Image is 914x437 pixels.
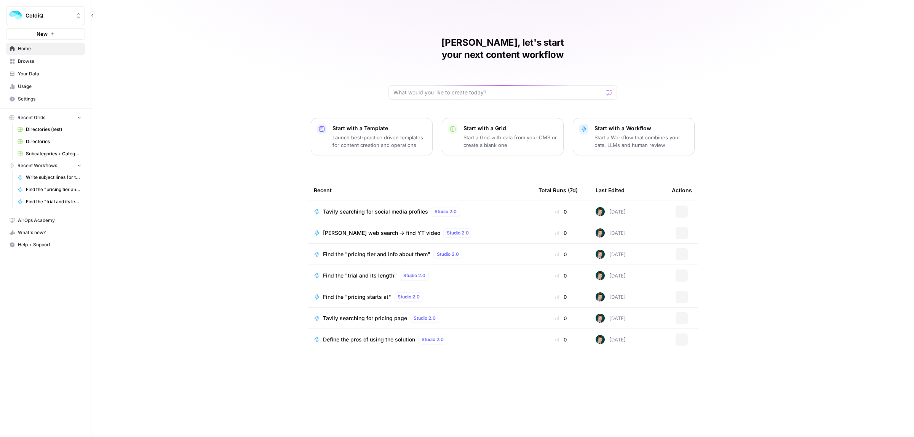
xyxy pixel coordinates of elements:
[314,228,526,238] a: [PERSON_NAME] web search -> find YT videoStudio 2.0
[596,271,605,280] img: 992gdyty1pe6t0j61jgrcag3mgyd
[323,314,407,322] span: Tavily searching for pricing page
[6,6,85,25] button: Workspace: ColdiQ
[18,83,81,90] span: Usage
[14,148,85,160] a: Subcategories x Categories
[596,314,626,323] div: [DATE]
[538,336,583,343] div: 0
[463,124,557,132] p: Start with a Grid
[414,315,436,322] span: Studio 2.0
[323,229,440,237] span: [PERSON_NAME] web search -> find YT video
[323,272,397,279] span: Find the "trial and its length"
[538,293,583,301] div: 0
[596,228,605,238] img: 992gdyty1pe6t0j61jgrcag3mgyd
[18,45,81,52] span: Home
[538,229,583,237] div: 0
[596,271,626,280] div: [DATE]
[14,123,85,136] a: Directories (test)
[442,118,564,155] button: Start with a GridStart a Grid with data from your CMS or create a blank one
[596,207,605,216] img: 992gdyty1pe6t0j61jgrcag3mgyd
[388,37,617,61] h1: [PERSON_NAME], let's start your next content workflow
[18,162,57,169] span: Recent Workflows
[311,118,433,155] button: Start with a TemplateLaunch best-practice driven templates for content creation and operations
[596,292,626,301] div: [DATE]
[6,55,85,67] a: Browse
[596,180,625,201] div: Last Edited
[594,124,688,132] p: Start with a Workflow
[314,250,526,259] a: Find the "pricing tier and info about them"Studio 2.0
[594,134,688,149] p: Start a Workflow that combines your data, LLMs and human review
[672,180,692,201] div: Actions
[6,93,85,105] a: Settings
[6,112,85,123] button: Recent Grids
[6,80,85,93] a: Usage
[538,250,583,258] div: 0
[6,227,85,238] div: What's new?
[14,136,85,148] a: Directories
[447,230,469,236] span: Studio 2.0
[332,134,426,149] p: Launch best-practice driven templates for content creation and operations
[26,12,72,19] span: ColdiQ
[18,241,81,248] span: Help + Support
[314,271,526,280] a: Find the "trial and its length"Studio 2.0
[596,207,626,216] div: [DATE]
[596,250,605,259] img: 992gdyty1pe6t0j61jgrcag3mgyd
[596,335,626,344] div: [DATE]
[6,226,85,239] button: What's new?
[6,43,85,55] a: Home
[323,336,415,343] span: Define the pros of using the solution
[538,272,583,279] div: 0
[323,250,430,258] span: Find the "pricing tier and info about them"
[26,138,81,145] span: Directories
[323,293,391,301] span: Find the "pricing starts at"
[403,272,425,279] span: Studio 2.0
[332,124,426,132] p: Start with a Template
[435,208,457,215] span: Studio 2.0
[37,30,48,38] span: New
[596,335,605,344] img: 992gdyty1pe6t0j61jgrcag3mgyd
[14,171,85,183] a: Write subject lines for the best-of-the-week newsletter
[9,9,22,22] img: ColdiQ Logo
[18,58,81,65] span: Browse
[26,150,81,157] span: Subcategories x Categories
[398,293,420,300] span: Studio 2.0
[6,160,85,171] button: Recent Workflows
[538,208,583,215] div: 0
[314,207,526,216] a: Tavily searching for social media profilesStudio 2.0
[596,250,626,259] div: [DATE]
[18,114,45,121] span: Recent Grids
[314,180,526,201] div: Recent
[6,28,85,40] button: New
[18,96,81,102] span: Settings
[573,118,695,155] button: Start with a WorkflowStart a Workflow that combines your data, LLMs and human review
[463,134,557,149] p: Start a Grid with data from your CMS or create a blank one
[26,186,81,193] span: Find the "pricing tier and info about them"
[26,198,81,205] span: Find the "trial and its length"
[596,292,605,301] img: 992gdyty1pe6t0j61jgrcag3mgyd
[393,89,603,96] input: What would you like to create today?
[596,314,605,323] img: 992gdyty1pe6t0j61jgrcag3mgyd
[323,208,428,215] span: Tavily searching for social media profiles
[314,314,526,323] a: Tavily searching for pricing pageStudio 2.0
[6,239,85,251] button: Help + Support
[14,183,85,196] a: Find the "pricing tier and info about them"
[314,292,526,301] a: Find the "pricing starts at"Studio 2.0
[437,251,459,258] span: Studio 2.0
[26,126,81,133] span: Directories (test)
[6,68,85,80] a: Your Data
[26,174,81,181] span: Write subject lines for the best-of-the-week newsletter
[538,180,578,201] div: Total Runs (7d)
[422,336,444,343] span: Studio 2.0
[18,70,81,77] span: Your Data
[314,335,526,344] a: Define the pros of using the solutionStudio 2.0
[538,314,583,322] div: 0
[596,228,626,238] div: [DATE]
[6,214,85,226] a: AirOps Academy
[14,196,85,208] a: Find the "trial and its length"
[18,217,81,224] span: AirOps Academy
